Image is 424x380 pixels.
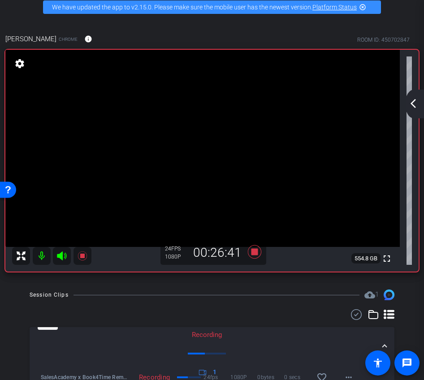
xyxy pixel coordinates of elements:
span: 1 [213,367,216,377]
mat-icon: accessibility [372,358,383,368]
mat-expansion-panel-header: thumb-nail[DATE]Recording1 [30,327,394,367]
div: 00:26:41 [187,245,247,260]
a: Platform Status [312,4,357,11]
div: Session Clips [30,290,69,299]
div: ROOM ID: 450702847 [357,36,410,44]
mat-icon: fullscreen [381,253,392,264]
mat-icon: cloud_upload [364,289,375,300]
span: 1 [375,290,379,298]
mat-icon: arrow_back_ios_new [408,98,419,109]
span: [PERSON_NAME] [5,34,56,44]
span: 554.8 GB [351,253,381,264]
span: FPS [171,246,181,252]
div: We have updated the app to v2.15.0. Please make sure the mobile user has the newest version. [43,0,381,14]
div: 1080P [165,253,187,260]
mat-icon: highlight_off [359,4,366,11]
span: Chrome [59,36,78,43]
mat-icon: message [402,358,412,368]
mat-icon: info [84,35,92,43]
div: Recording [187,330,226,340]
img: Session clips [384,289,394,300]
mat-icon: settings [13,58,26,69]
span: Destinations for your clips [364,289,379,300]
div: 24 [165,245,187,252]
